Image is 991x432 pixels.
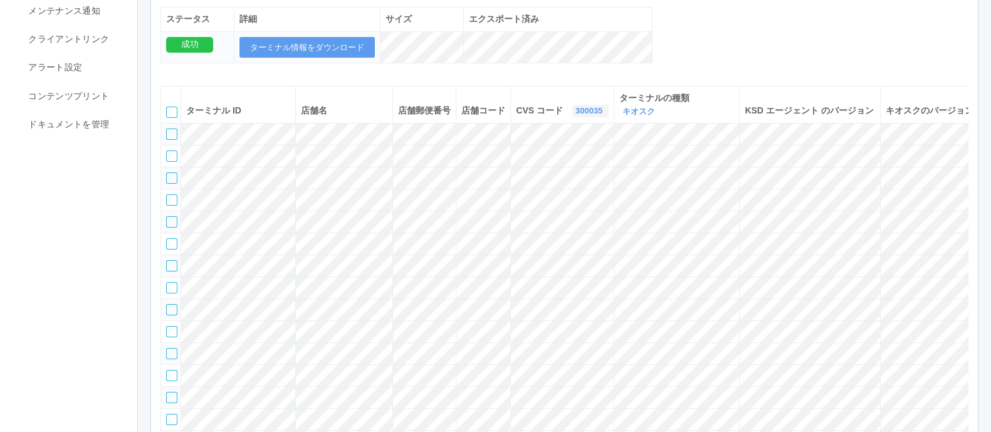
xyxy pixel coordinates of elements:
span: ターミナルの種類 [619,92,693,105]
a: キオスク [622,107,658,116]
div: ターミナル ID [186,104,290,117]
a: コンテンツプリント [2,82,149,110]
a: ドキュメントを管理 [2,110,149,139]
span: ドキュメントを管理 [25,119,109,129]
div: ステータス [166,13,229,26]
span: 店舗郵便番号 [398,105,451,115]
div: エクスポート済み [469,13,647,26]
span: アラート設定 [25,62,82,72]
button: 300035 [572,105,609,117]
div: 詳細 [239,13,375,26]
button: ターミナル情報をダウンロード [239,37,375,58]
span: CVS コード [516,104,566,117]
div: 成功 [166,37,213,53]
div: サイズ [385,13,458,26]
span: コンテンツプリント [25,91,109,101]
span: メンテナンス通知 [25,6,100,16]
span: キオスクのバージョン [886,105,973,115]
span: 店舗コード [461,105,505,115]
span: クライアントリンク [25,34,109,44]
a: アラート設定 [2,53,149,82]
a: 300035 [575,106,606,115]
a: クライアントリンク [2,25,149,53]
span: KSD エージェント のバージョン [745,105,873,115]
button: キオスク [619,105,661,118]
span: 店舗名 [301,105,327,115]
